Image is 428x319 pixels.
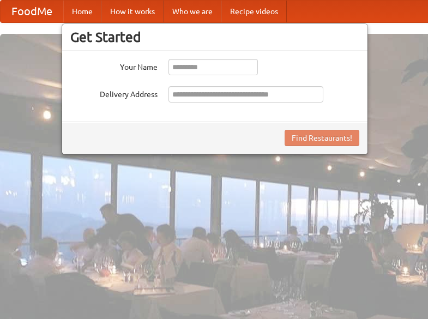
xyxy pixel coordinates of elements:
[285,130,359,146] button: Find Restaurants!
[63,1,101,22] a: Home
[70,86,158,100] label: Delivery Address
[70,29,359,45] h3: Get Started
[164,1,221,22] a: Who we are
[1,1,63,22] a: FoodMe
[101,1,164,22] a: How it works
[221,1,287,22] a: Recipe videos
[70,59,158,73] label: Your Name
